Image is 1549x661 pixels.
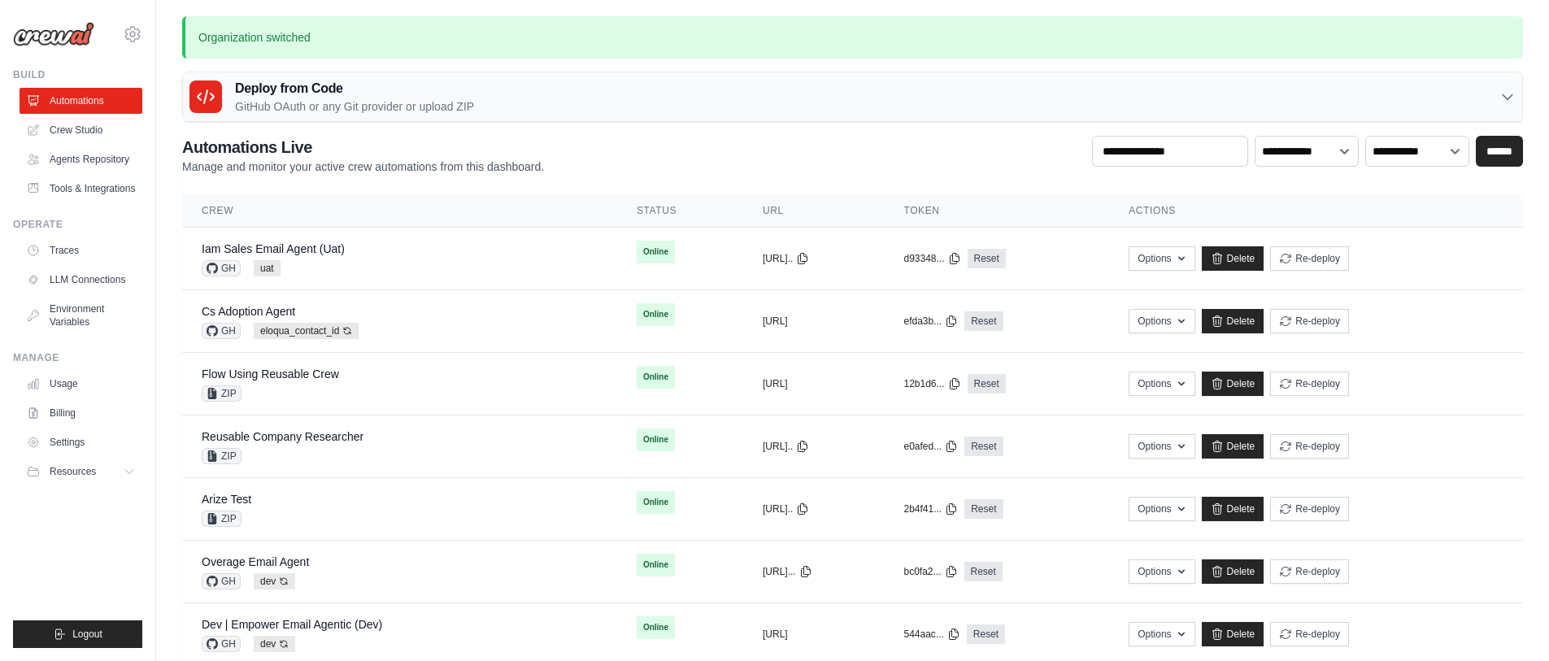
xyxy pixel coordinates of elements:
span: Online [637,366,675,389]
a: Reset [964,437,1003,456]
p: Manage and monitor your active crew automations from this dashboard. [182,159,544,175]
span: GH [202,573,241,589]
button: d93348... [903,252,960,265]
span: Logout [72,628,102,641]
button: Options [1129,622,1194,646]
th: Actions [1109,194,1523,228]
button: Re-deploy [1270,372,1349,396]
button: 2b4f41... [903,502,958,515]
a: Reusable Company Researcher [202,430,363,443]
a: Delete [1202,372,1264,396]
span: Online [637,428,675,451]
button: Re-deploy [1270,622,1349,646]
span: Online [637,303,675,326]
span: Online [637,616,675,639]
span: eloqua_contact_id [254,323,359,339]
a: Reset [964,311,1003,331]
a: Agents Repository [20,146,142,172]
p: GitHub OAuth or any Git provider or upload ZIP [235,98,474,115]
a: Overage Email Agent [202,555,309,568]
a: Iam Sales Email Agent (Uat) [202,242,345,255]
button: Re-deploy [1270,246,1349,271]
button: Options [1129,309,1194,333]
button: Resources [20,459,142,485]
th: Token [884,194,1109,228]
button: 544aac... [903,628,959,641]
p: Organization switched [182,16,1523,59]
a: Delete [1202,622,1264,646]
div: Operate [13,218,142,231]
button: Options [1129,434,1194,459]
a: Reset [968,374,1006,394]
button: Re-deploy [1270,434,1349,459]
span: GH [202,260,241,276]
a: Arize Test [202,493,251,506]
span: ZIP [202,385,241,402]
span: dev [254,636,295,652]
a: Dev | Empower Email Agentic (Dev) [202,618,382,631]
a: Billing [20,400,142,426]
button: efda3b... [903,315,958,328]
button: Options [1129,246,1194,271]
a: Crew Studio [20,117,142,143]
span: ZIP [202,511,241,527]
span: Online [637,554,675,576]
span: Resources [50,465,96,478]
a: Reset [967,624,1005,644]
button: e0afed... [903,440,958,453]
a: LLM Connections [20,267,142,293]
th: Status [617,194,743,228]
a: Delete [1202,559,1264,584]
a: Tools & Integrations [20,176,142,202]
button: Options [1129,559,1194,584]
h2: Automations Live [182,136,544,159]
a: Traces [20,237,142,263]
button: bc0fa2... [903,565,957,578]
th: Crew [182,194,617,228]
a: Settings [20,429,142,455]
a: Delete [1202,434,1264,459]
img: Logo [13,22,94,46]
span: dev [254,573,295,589]
a: Reset [964,562,1003,581]
span: Online [637,241,675,263]
div: Manage [13,351,142,364]
a: Cs Adoption Agent [202,305,295,318]
th: URL [743,194,884,228]
a: Reset [964,499,1003,519]
a: Delete [1202,246,1264,271]
a: Flow Using Reusable Crew [202,367,339,381]
button: Options [1129,497,1194,521]
a: Environment Variables [20,296,142,335]
span: Online [637,491,675,514]
button: 12b1d6... [903,377,960,390]
a: Automations [20,88,142,114]
button: Re-deploy [1270,309,1349,333]
span: GH [202,323,241,339]
button: Logout [13,620,142,648]
div: Build [13,68,142,81]
button: Re-deploy [1270,497,1349,521]
span: uat [254,260,281,276]
h3: Deploy from Code [235,79,474,98]
a: Delete [1202,497,1264,521]
a: Reset [968,249,1006,268]
button: Re-deploy [1270,559,1349,584]
a: Delete [1202,309,1264,333]
button: Options [1129,372,1194,396]
a: Usage [20,371,142,397]
span: ZIP [202,448,241,464]
span: GH [202,636,241,652]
